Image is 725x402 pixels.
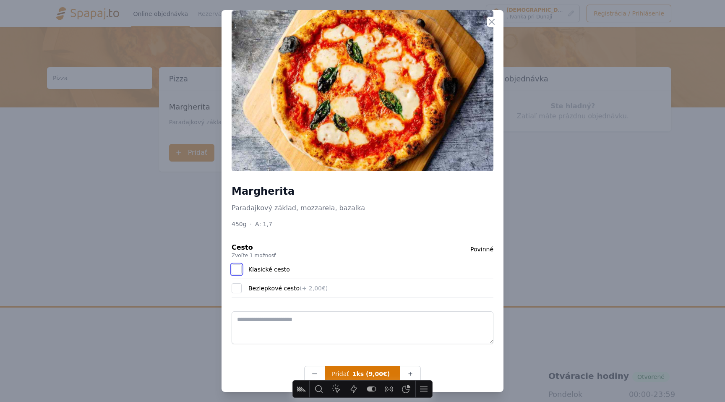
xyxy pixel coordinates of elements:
[248,220,253,228] span: ·
[300,285,328,292] span: (+ 2,00€)
[232,10,493,171] img: Margherita
[352,370,390,378] span: 1ks (9,00€)
[232,203,493,213] p: Paradajkový základ, mozzarela, bazalka
[255,220,272,228] span: A: 1,7
[470,246,493,253] span: Povinné
[232,253,276,258] span: Zvoľte 1 možnosť
[232,220,247,228] span: 450g
[232,238,276,250] h3: Cesto
[232,185,493,198] h3: Margherita
[325,366,400,382] button: Pridať1ks (9,00€)
[248,265,290,274] span: Klasické cesto
[248,284,328,292] span: Bezlepkové cesto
